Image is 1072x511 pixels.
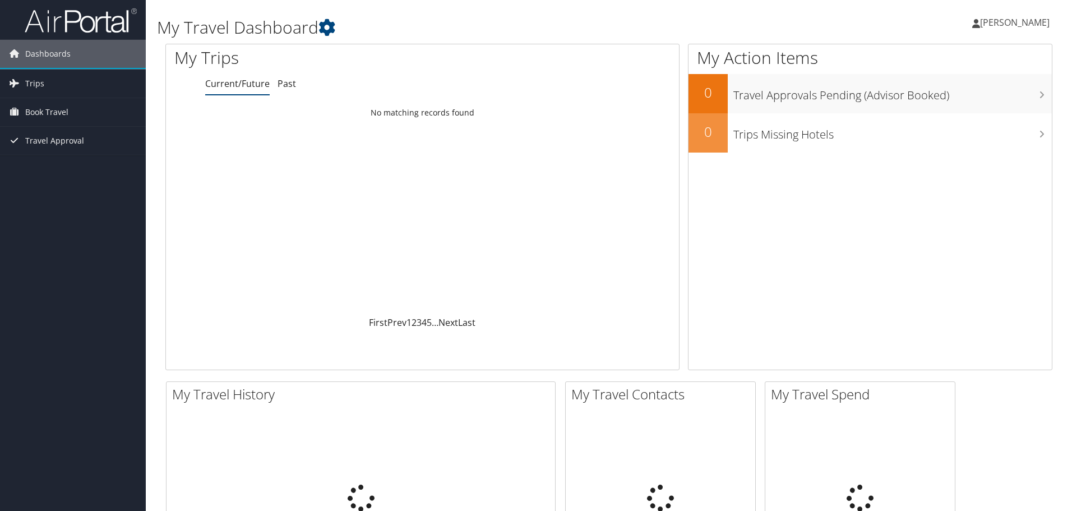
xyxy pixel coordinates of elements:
a: 1 [406,316,412,329]
a: 4 [422,316,427,329]
h3: Trips Missing Hotels [733,121,1052,142]
a: 0Trips Missing Hotels [689,113,1052,153]
a: 3 [417,316,422,329]
span: Book Travel [25,98,68,126]
a: Past [278,77,296,90]
a: 5 [427,316,432,329]
span: Dashboards [25,40,71,68]
a: 2 [412,316,417,329]
h2: 0 [689,83,728,102]
span: [PERSON_NAME] [980,16,1050,29]
h2: My Travel Spend [771,385,955,404]
td: No matching records found [166,103,679,123]
a: [PERSON_NAME] [972,6,1061,39]
a: Current/Future [205,77,270,90]
a: Last [458,316,475,329]
span: Trips [25,70,44,98]
h3: Travel Approvals Pending (Advisor Booked) [733,82,1052,103]
span: … [432,316,438,329]
h2: My Travel Contacts [571,385,755,404]
span: Travel Approval [25,127,84,155]
h1: My Travel Dashboard [157,16,760,39]
a: Next [438,316,458,329]
h2: 0 [689,122,728,141]
a: First [369,316,387,329]
h1: My Action Items [689,46,1052,70]
a: Prev [387,316,406,329]
h2: My Travel History [172,385,555,404]
img: airportal-logo.png [25,7,137,34]
a: 0Travel Approvals Pending (Advisor Booked) [689,74,1052,113]
h1: My Trips [174,46,457,70]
